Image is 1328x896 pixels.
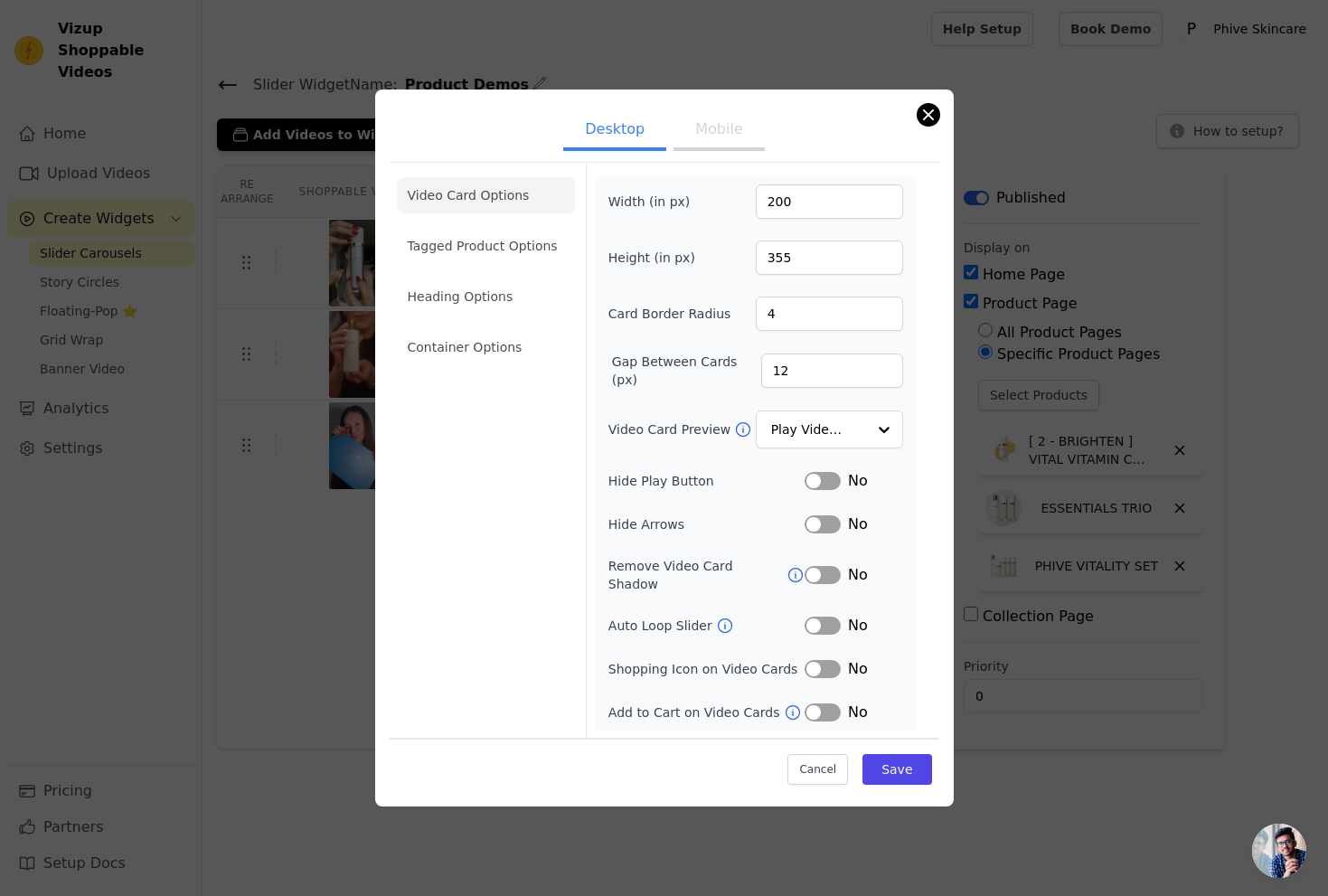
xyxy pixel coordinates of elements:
[397,228,575,264] li: Tagged Product Options
[608,617,716,635] label: Auto Loop Slider
[862,754,931,785] button: Save
[848,615,868,637] span: No
[673,111,764,151] button: Mobile
[563,111,666,151] button: Desktop
[608,660,805,678] label: Shopping Icon on Video Cards
[608,193,707,211] label: Width (in px)
[608,472,805,490] label: Hide Play Button
[397,278,575,315] li: Heading Options
[612,353,761,389] label: Gap Between Cards (px)
[608,515,805,533] label: Hide Arrows
[608,249,707,267] label: Height (in px)
[848,470,868,492] span: No
[608,703,784,722] label: Add to Cart on Video Cards
[848,658,868,680] span: No
[608,305,731,323] label: Card Border Radius
[608,420,734,439] label: Video Card Preview
[848,514,868,535] span: No
[918,104,939,126] button: Close modal
[848,702,868,723] span: No
[397,329,575,365] li: Container Options
[1252,824,1306,878] a: Open chat
[608,557,786,593] label: Remove Video Card Shadow
[848,564,868,586] span: No
[397,177,575,213] li: Video Card Options
[787,754,848,785] button: Cancel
